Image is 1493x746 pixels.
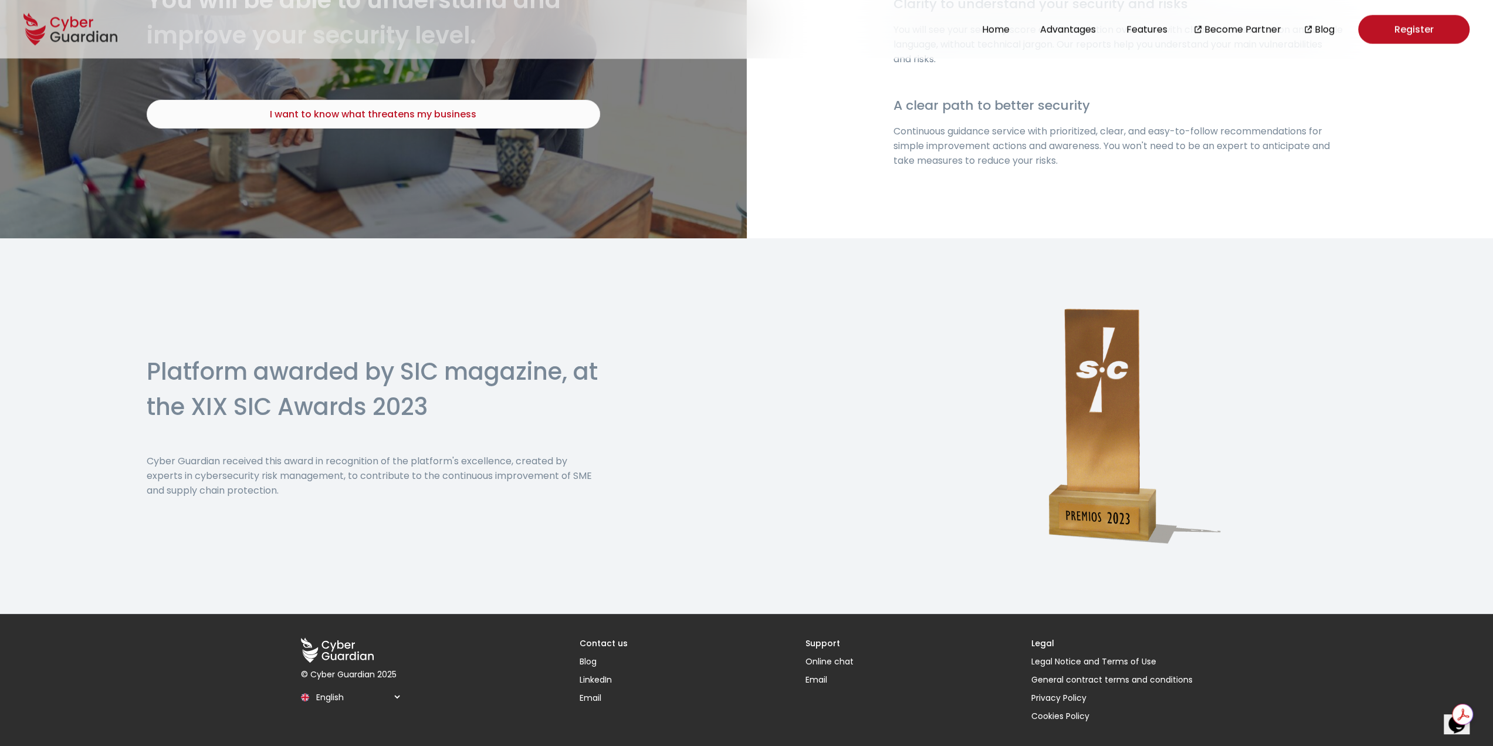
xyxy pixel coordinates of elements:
a: Email [580,692,628,704]
h4: A clear path to better security [893,96,1347,115]
img: Premio SIC [1015,309,1224,544]
a: Privacy Policy [1031,692,1193,704]
button: Advantages [1037,22,1099,38]
iframe: chat widget [1444,699,1481,734]
p: © Cyber Guardian 2025 [301,669,402,681]
button: Online chat [805,656,854,668]
a: Blog [580,656,628,668]
p: Continuous guidance service with prioritized, clear, and easy-to-follow recommendations for simpl... [893,124,1347,168]
h2: Platform awarded by SIC magazine, at the XIX SIC Awards 2023 [147,354,600,424]
a: Legal Notice and Terms of Use [1031,656,1193,668]
h3: Legal [1031,637,1193,650]
a: Register [1358,15,1470,44]
a: Become Partner [1204,22,1281,37]
a: Email [805,674,854,686]
button: Home [979,22,1013,38]
button: Features [1123,22,1171,38]
p: Cyber Guardian received this award in recognition of the platform's excellence, created by expert... [147,454,600,498]
a: LinkedIn [580,674,628,686]
button: I want to know what threatens my business [147,100,600,129]
a: General contract terms and conditions [1031,674,1193,686]
h3: Contact us [580,637,628,650]
button: Cookies Policy [1031,710,1193,723]
h3: Support [805,637,854,650]
a: Blog [1315,22,1335,37]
